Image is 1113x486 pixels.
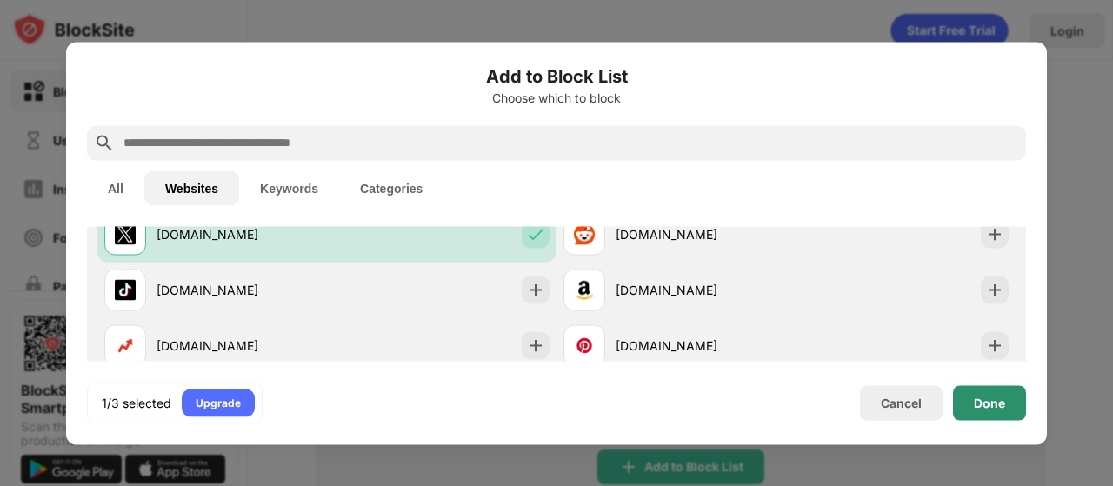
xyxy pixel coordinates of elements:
[616,336,786,355] div: [DOMAIN_NAME]
[87,90,1026,104] div: Choose which to block
[157,281,327,299] div: [DOMAIN_NAME]
[87,170,144,205] button: All
[87,63,1026,89] h6: Add to Block List
[574,279,595,300] img: favicons
[974,396,1005,409] div: Done
[881,396,922,410] div: Cancel
[616,225,786,243] div: [DOMAIN_NAME]
[339,170,443,205] button: Categories
[574,335,595,356] img: favicons
[102,394,171,411] div: 1/3 selected
[157,225,327,243] div: [DOMAIN_NAME]
[115,279,136,300] img: favicons
[616,281,786,299] div: [DOMAIN_NAME]
[115,223,136,244] img: favicons
[239,170,339,205] button: Keywords
[94,132,115,153] img: search.svg
[115,335,136,356] img: favicons
[196,394,241,411] div: Upgrade
[157,336,327,355] div: [DOMAIN_NAME]
[144,170,239,205] button: Websites
[574,223,595,244] img: favicons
